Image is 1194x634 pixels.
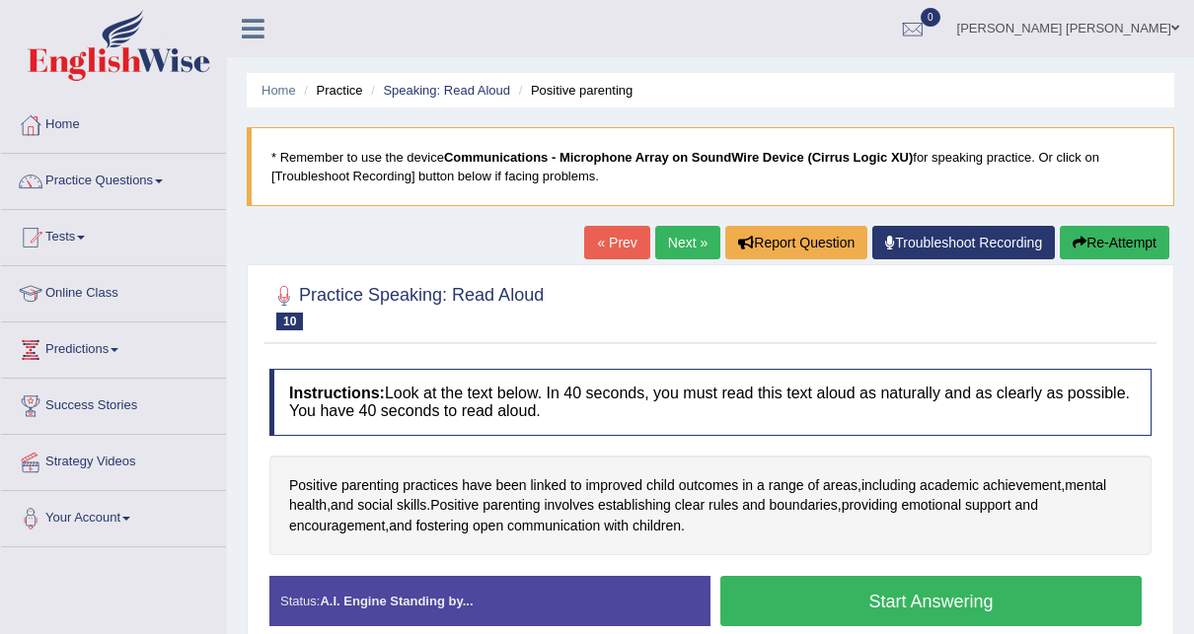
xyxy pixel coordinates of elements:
span: Click to see word definition [403,475,458,496]
span: 0 [921,8,940,27]
button: Start Answering [720,576,1142,626]
span: Click to see word definition [633,516,681,536]
span: Click to see word definition [920,475,979,496]
blockquote: * Remember to use the device for speaking practice. Or click on [Troubleshoot Recording] button b... [247,127,1174,206]
a: Your Account [1,491,226,540]
a: Speaking: Read Aloud [383,83,510,98]
a: Tests [1,210,226,259]
span: Click to see word definition [983,475,1061,496]
span: Click to see word definition [473,516,503,536]
a: Next » [655,226,720,259]
span: Click to see word definition [842,495,898,516]
span: Click to see word definition [861,475,916,496]
li: Positive parenting [514,81,634,100]
b: Instructions: [289,385,385,401]
span: Click to see word definition [604,516,629,536]
span: Click to see word definition [769,475,804,496]
a: Success Stories [1,379,226,428]
h4: Look at the text below. In 40 seconds, you must read this text aloud as naturally and as clearly ... [269,369,1152,435]
span: Click to see word definition [430,495,479,516]
a: Troubleshoot Recording [872,226,1055,259]
span: Click to see word definition [462,475,491,496]
span: Click to see word definition [585,475,642,496]
span: Click to see word definition [530,475,566,496]
span: Click to see word definition [495,475,526,496]
span: Click to see word definition [483,495,540,516]
a: Predictions [1,322,226,372]
div: Status: [269,576,710,626]
span: Click to see word definition [289,495,327,516]
button: Report Question [725,226,867,259]
span: 10 [276,313,303,330]
span: Click to see word definition [570,475,582,496]
span: Click to see word definition [675,495,705,516]
a: Practice Questions [1,154,226,203]
span: Click to see word definition [357,495,393,516]
span: Click to see word definition [341,475,399,496]
span: Click to see word definition [331,495,353,516]
span: Click to see word definition [544,495,594,516]
span: Click to see word definition [397,495,426,516]
span: Click to see word definition [1015,495,1038,516]
span: Click to see word definition [823,475,858,496]
div: , , , . , , . [269,456,1152,556]
a: Strategy Videos [1,435,226,484]
span: Click to see word definition [742,495,765,516]
h2: Practice Speaking: Read Aloud [269,281,544,330]
li: Practice [299,81,362,100]
span: Click to see word definition [709,495,738,516]
span: Click to see word definition [769,495,837,516]
strong: A.I. Engine Standing by... [320,594,473,608]
span: Click to see word definition [679,475,739,496]
span: Click to see word definition [965,495,1011,516]
span: Click to see word definition [742,475,753,496]
span: Click to see word definition [598,495,671,516]
span: Click to see word definition [807,475,819,496]
a: « Prev [584,226,649,259]
span: Click to see word definition [507,516,600,536]
span: Click to see word definition [289,516,385,536]
span: Click to see word definition [646,475,675,496]
button: Re-Attempt [1060,226,1169,259]
span: Click to see word definition [757,475,765,496]
a: Online Class [1,266,226,316]
span: Click to see word definition [901,495,961,516]
b: Communications - Microphone Array on SoundWire Device (Cirrus Logic XU) [444,150,913,165]
span: Click to see word definition [389,516,411,536]
span: Click to see word definition [289,475,337,496]
span: Click to see word definition [1065,475,1106,496]
span: Click to see word definition [415,516,469,536]
a: Home [1,98,226,147]
a: Home [261,83,296,98]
